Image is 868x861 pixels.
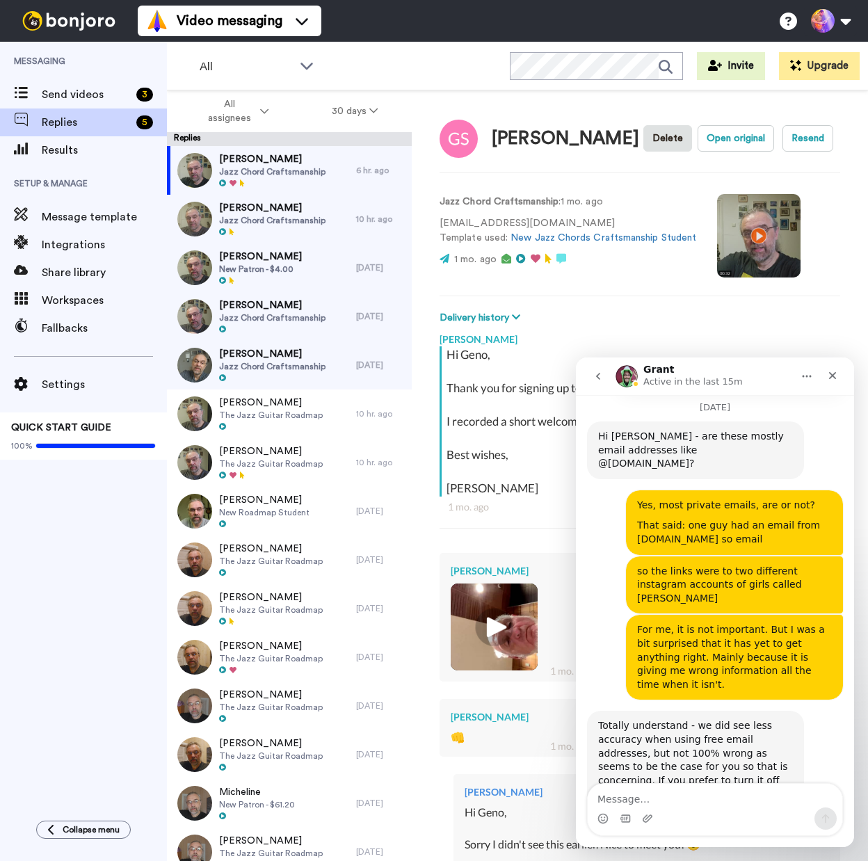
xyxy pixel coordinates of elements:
[576,357,854,847] iframe: To enrich screen reader interactions, please activate Accessibility in Grammarly extension settings
[36,821,131,839] button: Collapse menu
[440,197,558,207] strong: Jazz Chord Craftsmanship
[136,115,153,129] div: 5
[219,493,310,507] span: [PERSON_NAME]
[356,798,405,809] div: [DATE]
[219,396,323,410] span: [PERSON_NAME]
[779,52,860,80] button: Upgrade
[697,52,765,80] button: Invite
[167,292,412,341] a: [PERSON_NAME]Jazz Chord Craftsmanship[DATE]
[219,264,302,275] span: New Patron - $4.00
[42,292,167,309] span: Workspaces
[356,311,405,322] div: [DATE]
[356,846,405,858] div: [DATE]
[219,542,323,556] span: [PERSON_NAME]
[219,556,323,567] span: The Jazz Guitar Roadmap
[219,848,323,859] span: The Jazz Guitar Roadmap
[550,664,591,678] div: 1 mo. ago
[219,215,325,226] span: Jazz Chord Craftsmanship
[11,353,267,504] div: Grant says…
[219,834,323,848] span: [PERSON_NAME]
[219,737,323,750] span: [PERSON_NAME]
[11,423,111,433] span: QUICK START GUIDE
[177,299,212,334] img: 7f7428a8-c805-4f1f-9510-00314b36e05a-thumb.jpg
[219,590,323,604] span: [PERSON_NAME]
[177,250,212,285] img: ee77b85b-531a-4a2b-ad6c-dbfdad5088b8-thumb.jpg
[475,608,513,646] img: ic_play_thick.png
[11,353,228,479] div: Totally understand - we did see less accuracy when using free email addresses, but not 100% wrong...
[177,591,212,626] img: 03399856-1168-4bb2-9260-cac40e7024f9-thumb.jpg
[219,166,325,177] span: Jazz Chord Craftsmanship
[219,702,323,713] span: The Jazz Guitar Roadmap
[219,444,323,458] span: [PERSON_NAME]
[219,347,325,361] span: [PERSON_NAME]
[465,785,829,799] div: [PERSON_NAME]
[167,633,412,682] a: [PERSON_NAME]The Jazz Guitar Roadmap[DATE]
[42,320,167,337] span: Fallbacks
[177,689,212,723] img: e03e1561-5034-4586-ad19-4c3ae28f6360-thumb.jpg
[643,125,692,152] button: Delete
[42,86,131,103] span: Send videos
[177,542,212,577] img: e47f1250-a601-4a27-88a2-abdea583676e-thumb.jpg
[440,216,696,246] p: [EMAIL_ADDRESS][DOMAIN_NAME] Template used:
[356,603,405,614] div: [DATE]
[167,730,412,779] a: [PERSON_NAME]The Jazz Guitar Roadmap[DATE]
[219,361,325,372] span: Jazz Chord Craftsmanship
[146,10,168,32] img: vm-color.svg
[239,450,261,472] button: Send a message…
[219,688,323,702] span: [PERSON_NAME]
[356,554,405,565] div: [DATE]
[219,250,302,264] span: [PERSON_NAME]
[167,146,412,195] a: [PERSON_NAME]Jazz Chord Craftsmanship6 hr. ago
[167,682,412,730] a: [PERSON_NAME]The Jazz Guitar Roadmap[DATE]
[42,114,131,131] span: Replies
[167,389,412,438] a: [PERSON_NAME]The Jazz Guitar Roadmap10 hr. ago
[356,506,405,517] div: [DATE]
[42,236,167,253] span: Integrations
[11,440,33,451] span: 100%
[219,410,323,421] span: The Jazz Guitar Roadmap
[219,799,295,810] span: New Patron - $61.20
[440,120,478,158] img: Image of Geno Shaner
[356,262,405,273] div: [DATE]
[167,487,412,536] a: [PERSON_NAME]New Roadmap Student[DATE]
[492,129,639,149] div: [PERSON_NAME]
[219,653,323,664] span: The Jazz Guitar Roadmap
[448,500,832,514] div: 1 mo. ago
[42,142,167,159] span: Results
[177,348,212,383] img: 03a30d6a-4cbe-457f-9876-41c432f16af2-thumb.jpg
[219,458,323,469] span: The Jazz Guitar Roadmap
[170,92,300,131] button: All assignees
[177,445,212,480] img: f4810e7f-b0ec-49fd-b2c1-91839050c420-thumb.jpg
[454,255,497,264] span: 1 mo. ago
[219,152,325,166] span: [PERSON_NAME]
[44,456,55,467] button: Gif picker
[201,97,257,125] span: All assignees
[177,494,212,529] img: 59725aee-f00a-4da5-affb-99aff1358251-thumb.jpg
[219,639,323,653] span: [PERSON_NAME]
[177,396,212,431] img: 094e06a6-1b9b-4e43-a689-364bf7153a53-thumb.jpg
[356,700,405,711] div: [DATE]
[167,195,412,243] a: [PERSON_NAME]Jazz Chord Craftsmanship10 hr. ago
[782,125,833,152] button: Resend
[17,11,121,31] img: bj-logo-header-white.svg
[42,264,167,281] span: Share library
[356,214,405,225] div: 10 hr. ago
[440,310,524,325] button: Delivery history
[177,202,212,236] img: 37583635-ae83-42af-ac70-8e72b3ee5843-thumb.jpg
[167,779,412,828] a: MichelineNew Patron - $61.20[DATE]
[177,786,212,821] img: 8e7c3024-fe6b-4405-acd9-ce60def522f4-thumb.jpg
